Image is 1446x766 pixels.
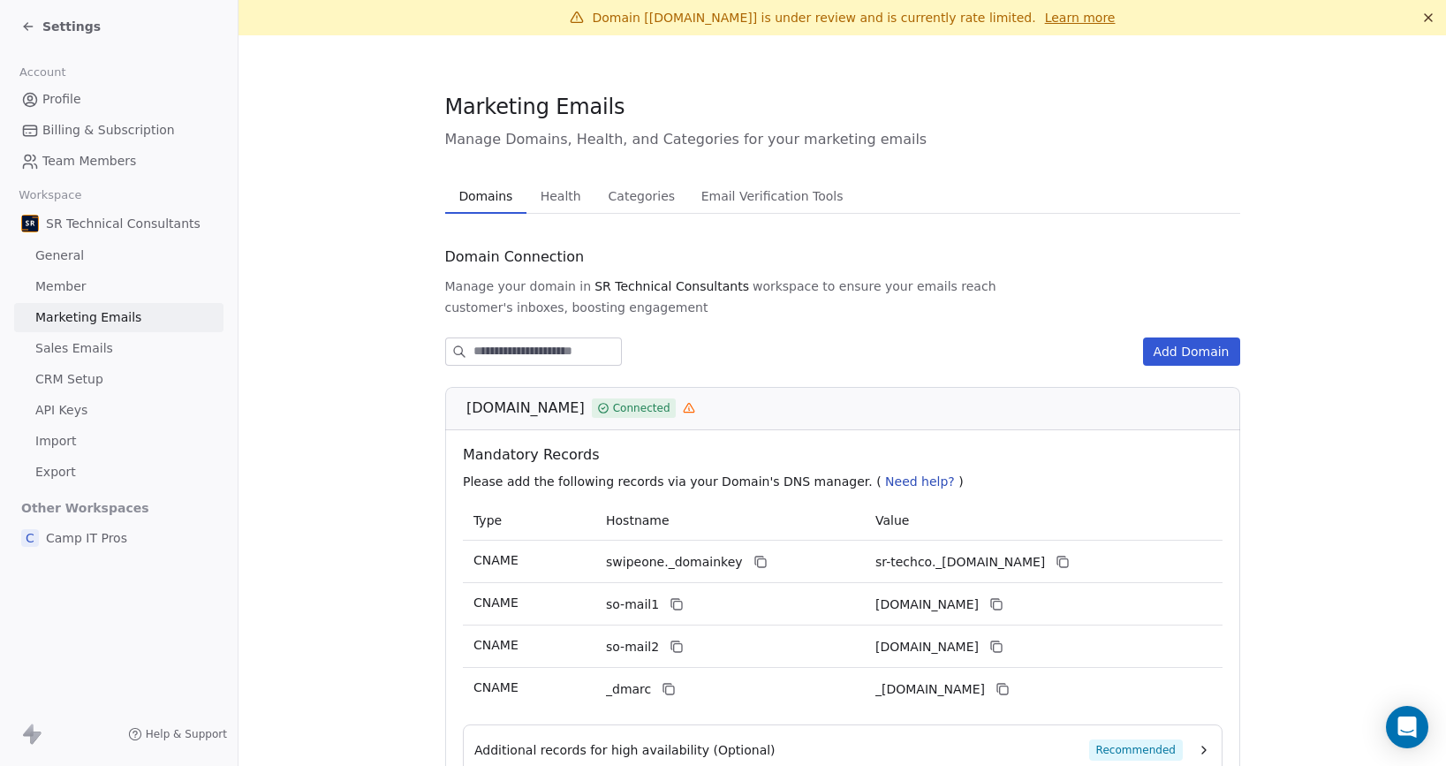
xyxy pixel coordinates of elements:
a: Import [14,427,223,456]
a: Sales Emails [14,334,223,363]
span: Domains [451,184,519,209]
span: Camp IT Pros [46,529,127,547]
span: Categories [602,184,682,209]
span: Import [35,432,76,451]
a: Member [14,272,223,301]
span: Marketing Emails [35,308,141,327]
span: Mandatory Records [463,444,1230,466]
span: Domain Connection [445,246,585,268]
span: Need help? [885,474,955,489]
span: Settings [42,18,101,35]
span: Email Verification Tools [694,184,851,209]
a: Team Members [14,147,223,176]
span: Hostname [606,513,670,527]
span: API Keys [35,401,87,420]
span: Connected [612,400,670,416]
span: sr-techco2.swipeone.email [875,638,979,656]
a: Help & Support [128,727,227,741]
span: swipeone._domainkey [606,553,743,572]
img: SR%20Tech%20Consultants%20icon%2080x80.png [21,215,39,232]
span: General [35,246,84,265]
span: SR Technical Consultants [46,215,201,232]
span: CNAME [473,595,519,610]
span: Other Workspaces [14,494,156,522]
span: Export [35,463,76,482]
span: Marketing Emails [445,94,625,120]
span: Recommended [1088,739,1182,761]
span: C [21,529,39,547]
span: Billing & Subscription [42,121,175,140]
a: Marketing Emails [14,303,223,332]
button: Add Domain [1143,337,1240,366]
span: Help & Support [146,727,227,741]
p: Please add the following records via your Domain's DNS manager. ( ) [463,473,1230,490]
a: Billing & Subscription [14,116,223,145]
span: [DOMAIN_NAME] [466,398,585,419]
span: _dmarc [606,680,651,699]
span: SR Technical Consultants [594,277,749,295]
a: CRM Setup [14,365,223,394]
a: Learn more [1045,9,1116,27]
span: so-mail1 [606,595,659,614]
span: so-mail2 [606,638,659,656]
a: Settings [21,18,101,35]
span: Workspace [11,182,89,209]
span: Manage your domain in [445,277,592,295]
span: Member [35,277,87,296]
span: _dmarc.swipeone.email [875,680,985,699]
span: Sales Emails [35,339,113,358]
a: Profile [14,85,223,114]
span: sr-techco._domainkey.swipeone.email [875,553,1045,572]
span: CNAME [473,638,519,652]
span: customer's inboxes, boosting engagement [445,299,708,316]
span: Profile [42,90,81,109]
span: sr-techco1.swipeone.email [875,595,979,614]
span: Value [875,513,909,527]
span: Health [534,184,588,209]
a: Export [14,458,223,487]
span: CNAME [473,680,519,694]
button: Additional records for high availability (Optional)Recommended [474,739,1211,761]
span: Manage Domains, Health, and Categories for your marketing emails [445,129,1240,150]
a: General [14,241,223,270]
p: Type [473,512,585,530]
span: Domain [[DOMAIN_NAME]] is under review and is currently rate limited. [593,11,1036,25]
span: Team Members [42,152,136,171]
a: API Keys [14,396,223,425]
span: Account [11,59,73,86]
div: Open Intercom Messenger [1386,706,1428,748]
span: Additional records for high availability (Optional) [474,741,776,759]
span: CNAME [473,553,519,567]
span: CRM Setup [35,370,103,389]
span: workspace to ensure your emails reach [753,277,996,295]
